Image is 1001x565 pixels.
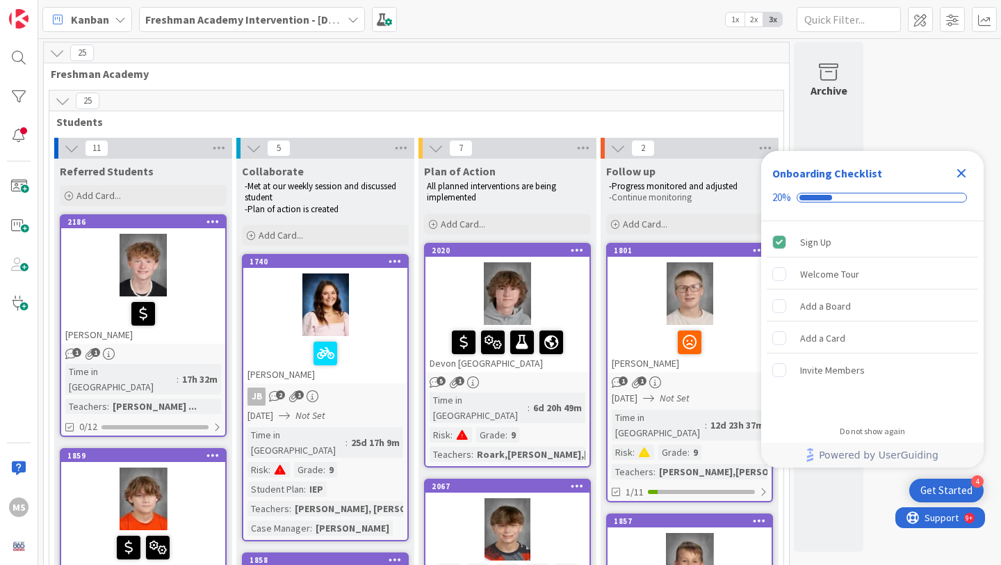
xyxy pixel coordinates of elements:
span: 2x [744,13,763,26]
div: IEP [306,482,327,497]
div: Invite Members [800,362,865,379]
div: Add a Board is incomplete. [767,291,978,321]
div: Grade [294,462,323,477]
div: [PERSON_NAME] ... [109,399,200,414]
div: Teachers [612,464,653,479]
div: Get Started [920,484,972,498]
a: 2186[PERSON_NAME]Time in [GEOGRAPHIC_DATA]:17h 32mTeachers:[PERSON_NAME] ...0/12 [60,214,227,437]
span: Support [29,2,63,19]
div: 1858 [250,555,407,565]
span: : [633,445,635,460]
div: Devon [GEOGRAPHIC_DATA] [425,325,589,372]
a: 2020Devon [GEOGRAPHIC_DATA]Time in [GEOGRAPHIC_DATA]:6d 20h 49mRisk:Grade:9Teachers:Roark,[PERSON... [424,243,591,468]
div: Open Get Started checklist, remaining modules: 4 [909,479,984,502]
span: 2 [631,140,655,157]
span: 1 [637,376,646,385]
div: Roark,[PERSON_NAME],[PERSON_NAME]... [473,447,669,462]
a: 1801[PERSON_NAME][DATE]Not SetTime in [GEOGRAPHIC_DATA]:12d 23h 37mRisk:Grade:9Teachers:[PERSON_N... [606,243,773,502]
span: 1/11 [626,485,644,500]
span: -Progress monitored and adjusted [609,180,738,192]
span: 0/12 [79,420,97,434]
span: : [687,445,690,460]
div: Time in [GEOGRAPHIC_DATA] [65,364,177,395]
span: : [450,427,453,443]
span: : [323,462,325,477]
div: [PERSON_NAME] [608,325,772,372]
div: Student Plan [247,482,304,497]
span: : [304,482,306,497]
span: : [705,417,707,433]
span: : [345,435,348,450]
div: 2020Devon [GEOGRAPHIC_DATA] [425,244,589,372]
span: : [107,399,109,414]
div: 1740 [250,257,407,266]
div: 2186[PERSON_NAME] [61,216,225,344]
div: Welcome Tour is incomplete. [767,259,978,289]
div: Risk [612,445,633,460]
div: 2186 [67,217,225,227]
span: : [310,520,312,536]
div: 20% [772,191,791,204]
span: 5 [267,140,291,157]
span: -Met at our weekly session and discussed student [245,180,398,203]
div: 2067 [425,480,589,493]
div: 9 [507,427,519,443]
div: Teachers [247,501,289,516]
div: 1857 [608,515,772,527]
div: Onboarding Checklist [772,165,882,182]
div: 1801 [608,244,772,257]
div: Case Manager [247,520,310,536]
div: [PERSON_NAME],[PERSON_NAME],[PERSON_NAME],T... [656,464,904,479]
div: 4 [971,475,984,488]
div: 1740[PERSON_NAME] [243,255,407,383]
div: Add a Card is incomplete. [767,323,978,353]
div: Close Checklist [950,162,972,184]
span: 25 [70,45,94,61]
span: Plan of Action [424,164,496,178]
span: : [528,400,530,415]
span: 1 [72,348,81,357]
span: Collaborate [242,164,304,178]
div: Grade [658,445,687,460]
span: Students [56,115,766,129]
div: 6d 20h 49m [530,400,585,415]
div: 2020 [432,246,589,255]
p: -Continue monitoring [609,192,770,203]
span: 1x [726,13,744,26]
div: 1801 [614,246,772,255]
div: Time in [GEOGRAPHIC_DATA] [612,410,705,440]
div: Welcome Tour [800,266,859,282]
div: Time in [GEOGRAPHIC_DATA] [430,392,528,423]
span: [DATE] [612,391,637,406]
span: All planned interventions are being implemented [427,180,558,203]
div: 1857 [614,516,772,526]
div: Footer [761,443,984,468]
img: Visit kanbanzone.com [9,9,29,29]
div: [PERSON_NAME], [PERSON_NAME], [PERSON_NAME]... [291,501,537,516]
div: Risk [430,427,450,443]
div: 1801[PERSON_NAME] [608,244,772,372]
span: : [471,447,473,462]
div: Checklist items [761,221,984,417]
div: Ms [9,498,29,517]
span: 2 [276,390,285,399]
input: Quick Filter... [797,7,901,32]
div: Checklist progress: 20% [772,191,972,204]
div: Grade [476,427,505,443]
span: Powered by UserGuiding [819,447,938,463]
span: Kanban [71,11,109,28]
div: Add a Board [800,298,851,315]
div: 9 [325,462,337,477]
div: 25d 17h 9m [348,435,403,450]
div: Do not show again [840,426,905,437]
div: JB [243,388,407,406]
div: Teachers [65,399,107,414]
div: 1740 [243,255,407,268]
span: 1 [295,390,304,399]
span: 1 [455,376,464,385]
span: Add Card... [441,218,485,230]
div: Archive [811,82,847,99]
div: 2067 [432,482,589,491]
div: 9 [690,445,701,460]
div: Sign Up is complete. [767,227,978,257]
